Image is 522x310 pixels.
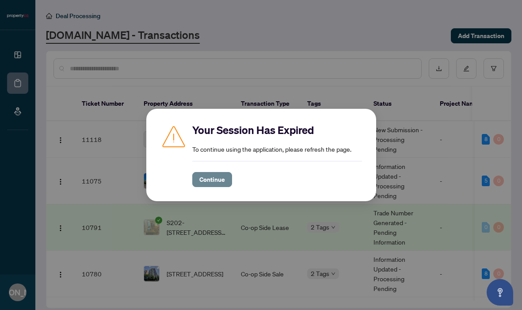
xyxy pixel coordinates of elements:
img: Caution icon [160,123,187,149]
span: Continue [199,172,225,187]
div: To continue using the application, please refresh the page. [192,123,362,187]
button: Open asap [487,279,513,306]
button: Continue [192,172,232,187]
h2: Your Session Has Expired [192,123,362,137]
